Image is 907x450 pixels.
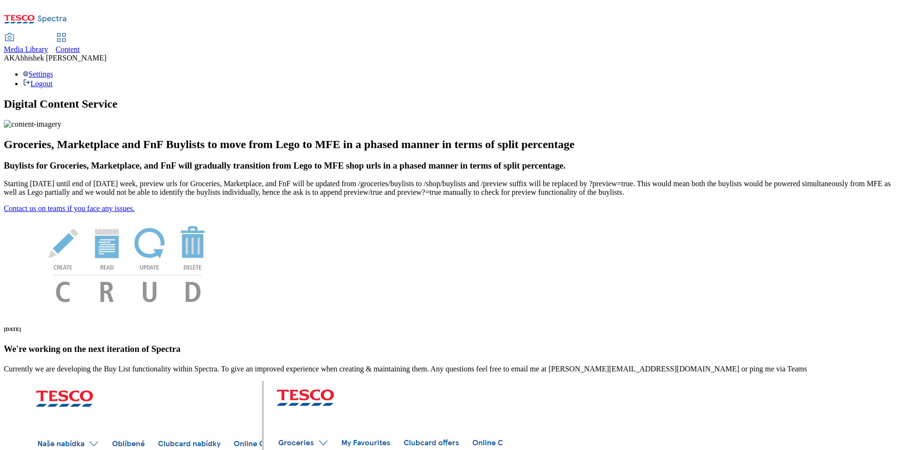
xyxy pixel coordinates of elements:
[4,120,61,129] img: content-imagery
[56,45,80,53] span: Content
[4,204,135,212] a: Contact us on teams if you face any issues.
[4,54,15,62] span: AK
[4,45,48,53] span: Media Library
[4,160,903,171] h3: Buylists for Groceries, Marketplace, and FnF will gradually transition from Lego to MFE shop urls...
[4,365,903,373] p: Currently we are developing the Buy List functionality within Spectra. To give an improved experi...
[4,213,251,312] img: News Image
[4,34,48,54] a: Media Library
[4,326,903,332] h6: [DATE]
[4,138,903,151] h2: Groceries, Marketplace and FnF Buylists to move from Lego to MFE in a phased manner in terms of s...
[23,70,53,78] a: Settings
[15,54,106,62] span: Abhishek [PERSON_NAME]
[4,98,903,110] h1: Digital Content Service
[23,80,52,88] a: Logout
[4,344,903,354] h3: We're working on the next iteration of Spectra
[4,180,903,197] p: Starting [DATE] until end of [DATE] week, preview urls for Groceries, Marketplace, and FnF will b...
[56,34,80,54] a: Content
